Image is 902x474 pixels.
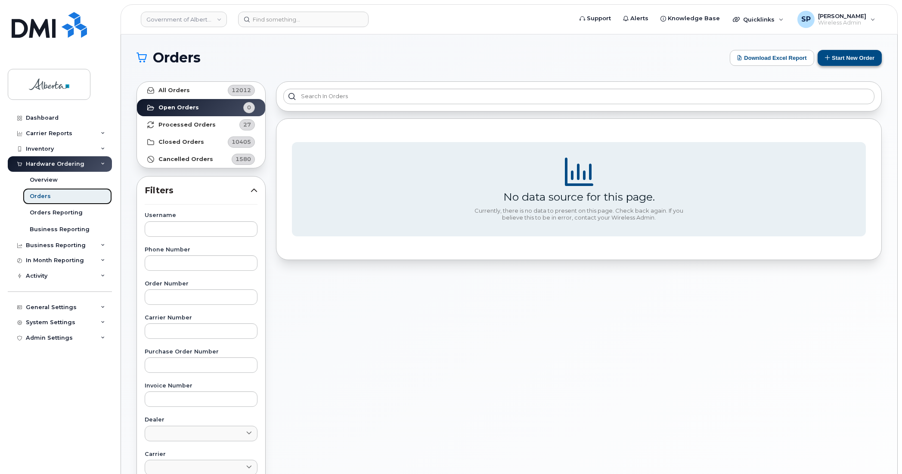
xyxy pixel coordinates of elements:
[145,184,251,197] span: Filters
[145,213,257,218] label: Username
[145,452,257,457] label: Carrier
[236,155,251,163] span: 1580
[158,121,216,128] strong: Processed Orders
[153,51,201,64] span: Orders
[137,99,265,116] a: Open Orders0
[145,383,257,389] label: Invoice Number
[158,104,199,111] strong: Open Orders
[232,86,251,94] span: 12012
[145,349,257,355] label: Purchase Order Number
[145,281,257,287] label: Order Number
[158,139,204,146] strong: Closed Orders
[137,133,265,151] a: Closed Orders10405
[247,103,251,112] span: 0
[145,417,257,423] label: Dealer
[471,208,687,221] div: Currently, there is no data to present on this page. Check back again. If you believe this to be ...
[158,87,190,94] strong: All Orders
[137,151,265,168] a: Cancelled Orders1580
[137,82,265,99] a: All Orders12012
[503,190,655,203] div: No data source for this page.
[137,116,265,133] a: Processed Orders27
[232,138,251,146] span: 10405
[283,89,874,104] input: Search in orders
[158,156,213,163] strong: Cancelled Orders
[145,315,257,321] label: Carrier Number
[730,50,814,66] button: Download Excel Report
[818,50,882,66] button: Start New Order
[145,247,257,253] label: Phone Number
[243,121,251,129] span: 27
